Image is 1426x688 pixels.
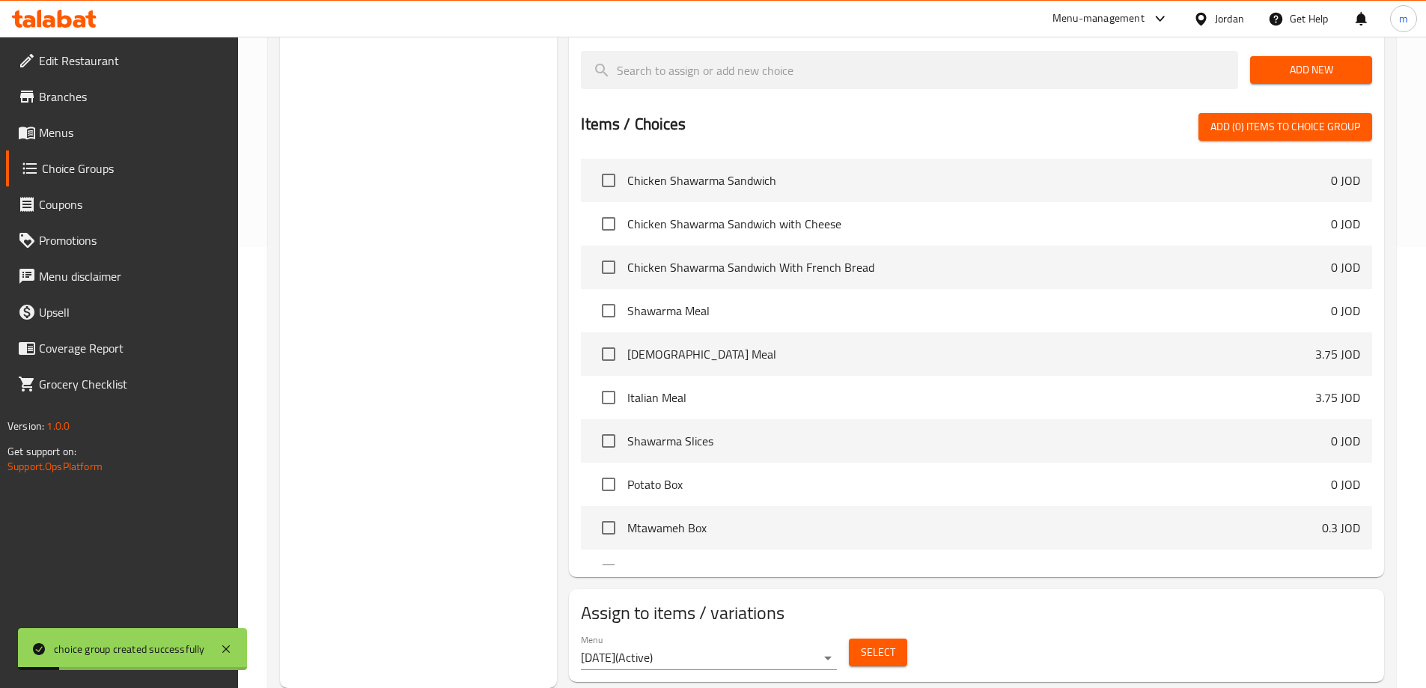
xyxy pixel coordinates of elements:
p: 3.75 JOD [1315,345,1360,363]
p: 0 JOD [1331,302,1360,320]
span: m [1399,10,1408,27]
span: Add (0) items to choice group [1210,118,1360,136]
span: Chicken Shawarma Sandwich with Cheese [627,215,1331,233]
h2: Items / Choices [581,113,686,136]
span: Spicy Mtawameh Box [627,562,1322,580]
span: Edit Restaurant [39,52,226,70]
span: Italian Meal [627,389,1315,407]
span: Version: [7,416,44,436]
a: Menu disclaimer [6,258,238,294]
a: Support.OpsPlatform [7,457,103,476]
input: search [581,51,1238,89]
span: Add New [1262,61,1360,79]
p: 0 JOD [1331,215,1360,233]
p: 0.3 JOD [1322,562,1360,580]
div: Menu-management [1052,10,1145,28]
a: Promotions [6,222,238,258]
p: 0 JOD [1331,258,1360,276]
span: Choice Groups [42,159,226,177]
span: Chicken Shawarma Sandwich With French Bread [627,258,1331,276]
button: Add (0) items to choice group [1198,113,1372,141]
div: [DATE](Active) [581,646,837,670]
p: 0 JOD [1331,171,1360,189]
a: Menus [6,115,238,150]
span: Menus [39,124,226,141]
a: Edit Restaurant [6,43,238,79]
a: Grocery Checklist [6,366,238,402]
span: Branches [39,88,226,106]
span: Menu disclaimer [39,267,226,285]
label: Menu [581,636,603,645]
p: 0.3 JOD [1322,519,1360,537]
span: Select choice [593,469,624,500]
span: Get support on: [7,442,76,461]
span: Select [861,643,895,662]
span: Shawarma Slices [627,432,1331,450]
span: Shawarma Meal [627,302,1331,320]
p: 3.75 JOD [1315,389,1360,407]
p: 0 JOD [1331,475,1360,493]
a: Coverage Report [6,330,238,366]
span: Coupons [39,195,226,213]
span: Potato Box [627,475,1331,493]
span: Upsell [39,303,226,321]
span: Select choice [593,512,624,544]
span: Select choice [593,252,624,283]
a: Coupons [6,186,238,222]
span: [DEMOGRAPHIC_DATA] Meal [627,345,1315,363]
span: Mtawameh Box [627,519,1322,537]
a: Branches [6,79,238,115]
span: Coverage Report [39,339,226,357]
button: Select [849,639,907,666]
a: Choice Groups [6,150,238,186]
a: Upsell [6,294,238,330]
div: Jordan [1215,10,1244,27]
h2: Assign to items / variations [581,601,1372,625]
p: 0 JOD [1331,432,1360,450]
span: Select choice [593,165,624,196]
span: Grocery Checklist [39,375,226,393]
span: Select choice [593,295,624,326]
button: Add New [1250,56,1372,84]
span: Promotions [39,231,226,249]
div: choice group created successfully [54,641,205,657]
span: Select choice [593,382,624,413]
span: 1.0.0 [46,416,70,436]
span: Select choice [593,555,624,587]
span: Select choice [593,425,624,457]
span: Select choice [593,208,624,240]
span: Chicken Shawarma Sandwich [627,171,1331,189]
